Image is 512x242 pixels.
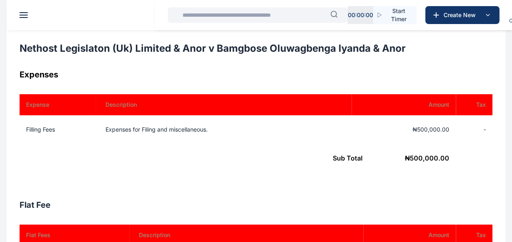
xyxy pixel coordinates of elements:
[456,115,492,144] td: -
[333,154,363,162] span: Sub Total
[425,6,499,24] button: Create New
[373,6,417,24] button: Start Timer
[96,94,352,115] th: Description
[20,144,456,172] td: ₦ 500,000.00
[440,11,483,19] span: Create New
[20,68,492,81] h3: Expenses
[20,115,96,144] td: Filling Fees
[20,198,492,211] h3: Flat Fee
[352,115,456,144] td: ₦500,000.00
[20,42,492,55] h2: Nethost Legislaton (Uk) Limited & Anor v Bamgbose Oluwagbenga Iyanda & Anor
[352,94,456,115] th: Amount
[347,11,373,19] p: 00 : 00 : 00
[20,94,96,115] th: Expense
[456,94,492,115] th: Tax
[96,115,352,144] td: Expenses for Filing and miscellaneous.
[387,7,410,23] span: Start Timer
